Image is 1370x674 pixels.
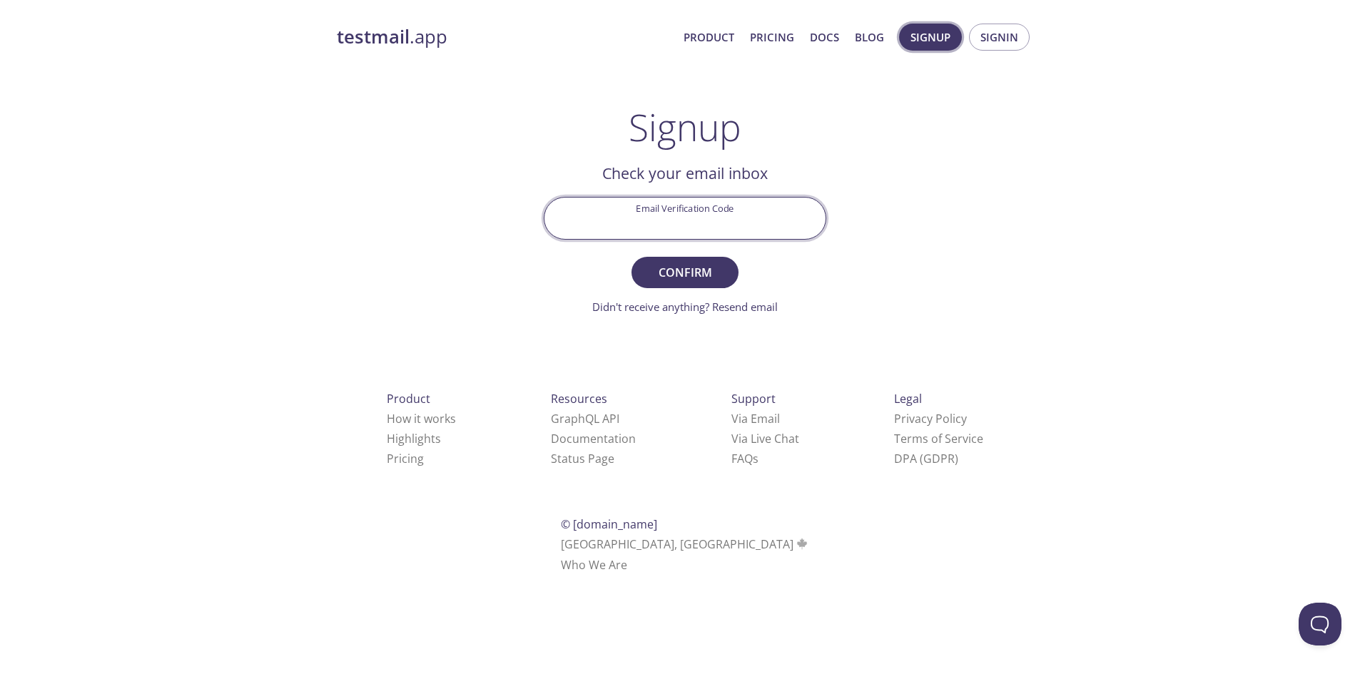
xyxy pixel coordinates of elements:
[731,391,776,407] span: Support
[647,262,723,282] span: Confirm
[561,536,810,552] span: [GEOGRAPHIC_DATA], [GEOGRAPHIC_DATA]
[629,106,741,148] h1: Signup
[387,411,456,427] a: How it works
[894,451,958,466] a: DPA (GDPR)
[894,431,983,446] a: Terms of Service
[337,25,672,49] a: testmail.app
[551,431,636,446] a: Documentation
[910,28,950,46] span: Signup
[551,451,614,466] a: Status Page
[855,28,884,46] a: Blog
[684,28,734,46] a: Product
[894,411,967,427] a: Privacy Policy
[544,161,826,185] h2: Check your email inbox
[592,300,778,314] a: Didn't receive anything? Resend email
[980,28,1018,46] span: Signin
[810,28,839,46] a: Docs
[387,391,430,407] span: Product
[387,431,441,446] a: Highlights
[731,431,799,446] a: Via Live Chat
[894,391,922,407] span: Legal
[337,24,410,49] strong: testmail
[899,24,962,51] button: Signup
[731,451,758,466] a: FAQ
[753,451,758,466] span: s
[387,451,424,466] a: Pricing
[551,391,607,407] span: Resources
[969,24,1030,51] button: Signin
[561,516,657,532] span: © [DOMAIN_NAME]
[631,257,739,288] button: Confirm
[1299,603,1341,645] iframe: Help Scout Beacon - Open
[561,557,627,573] a: Who We Are
[551,411,619,427] a: GraphQL API
[731,411,780,427] a: Via Email
[750,28,794,46] a: Pricing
